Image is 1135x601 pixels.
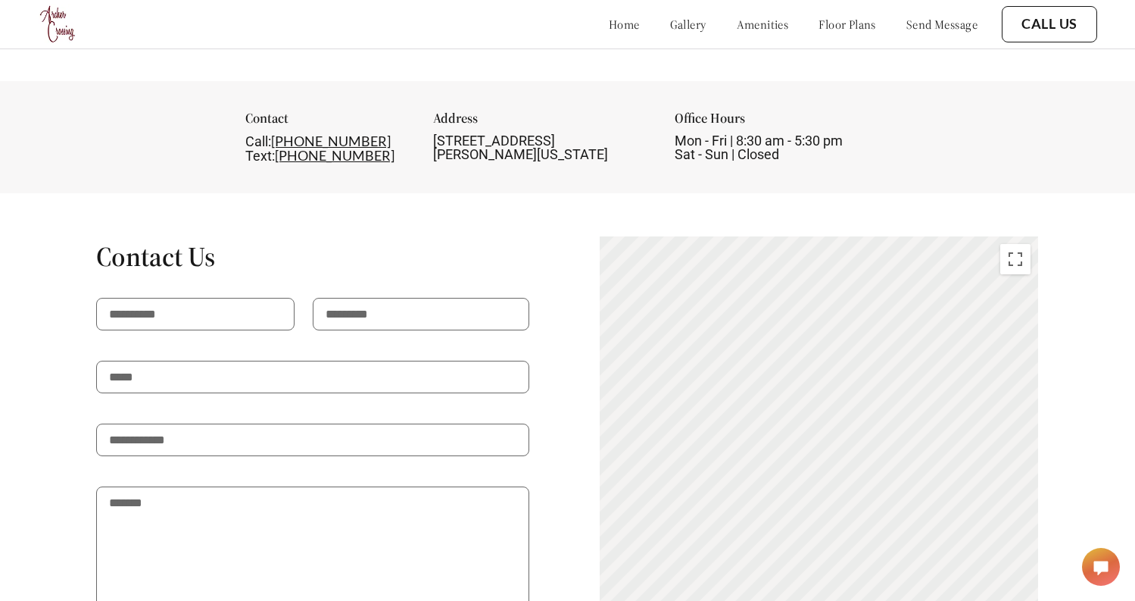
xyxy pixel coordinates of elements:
[819,17,876,32] a: floor plans
[670,17,706,32] a: gallery
[245,111,407,134] div: Contact
[275,147,394,164] a: [PHONE_NUMBER]
[38,4,79,45] img: logo.png
[433,134,648,161] div: [STREET_ADDRESS][PERSON_NAME][US_STATE]
[433,111,648,134] div: Address
[609,17,640,32] a: home
[245,133,271,149] span: Call:
[1000,244,1031,274] button: Toggle fullscreen view
[675,146,779,162] span: Sat - Sun | Closed
[737,17,789,32] a: amenities
[675,134,890,161] div: Mon - Fri | 8:30 am - 5:30 pm
[245,148,275,164] span: Text:
[1021,16,1077,33] a: Call Us
[96,239,529,274] h1: Contact Us
[271,133,391,149] a: [PHONE_NUMBER]
[1002,6,1097,42] button: Call Us
[675,111,890,134] div: Office Hours
[906,17,978,32] a: send message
